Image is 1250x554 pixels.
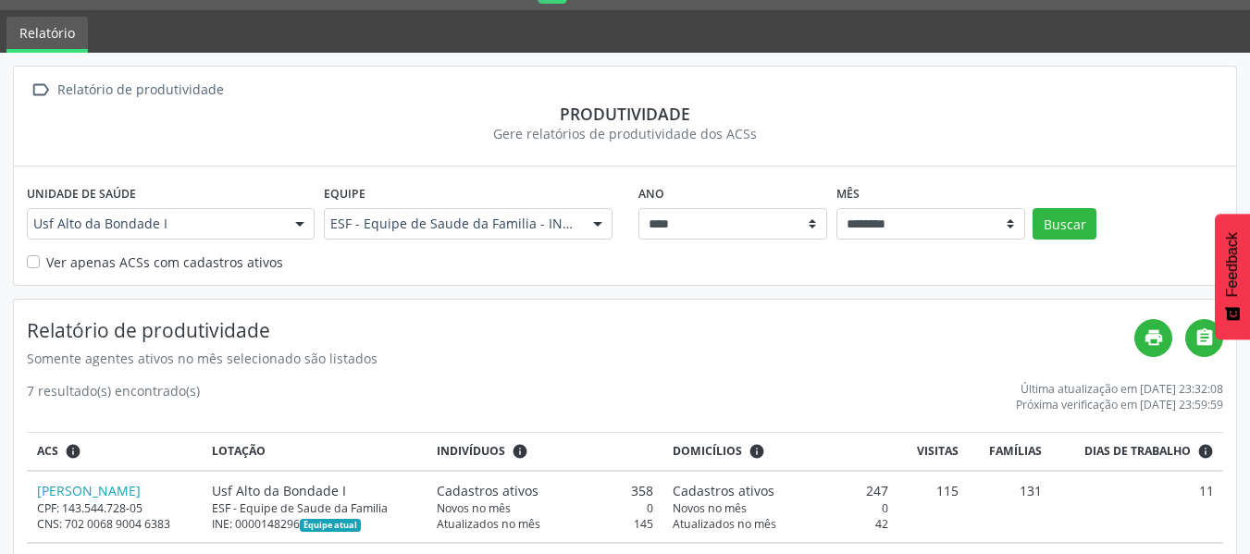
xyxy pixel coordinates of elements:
[673,500,747,516] span: Novos no mês
[1197,443,1214,460] i: Dias em que o(a) ACS fez pelo menos uma visita, ou ficha de cadastro individual ou cadastro domic...
[1224,232,1241,297] span: Feedback
[437,516,540,532] span: Atualizados no mês
[673,481,774,500] span: Cadastros ativos
[27,124,1223,143] div: Gere relatórios de produtividade dos ACSs
[898,471,969,543] td: 115
[512,443,528,460] i: <div class="text-left"> <div> <strong>Cadastros ativos:</strong> Cadastros que estão vinculados a...
[673,516,776,532] span: Atualizados no mês
[1052,471,1223,543] td: 11
[437,516,652,532] div: 145
[6,17,88,53] a: Relatório
[300,519,360,532] span: Esta é a equipe atual deste Agente
[203,433,427,471] th: Lotação
[37,516,193,532] div: CNS: 702 0068 9004 6383
[27,179,136,208] label: Unidade de saúde
[437,443,505,460] span: Indivíduos
[749,443,765,460] i: <div class="text-left"> <div> <strong>Cadastros ativos:</strong> Cadastros que estão vinculados a...
[46,252,283,272] label: Ver apenas ACSs com cadastros ativos
[437,500,511,516] span: Novos no mês
[969,433,1052,471] th: Famílias
[673,443,742,460] span: Domicílios
[54,77,227,104] div: Relatório de produtividade
[437,500,652,516] div: 0
[1144,327,1164,348] i: print
[1016,397,1223,412] div: Próxima verificação em [DATE] 23:59:59
[37,482,141,499] a: [PERSON_NAME]
[1194,327,1215,348] i: 
[65,443,81,460] i: ACSs que estiveram vinculados a uma UBS neste período, mesmo sem produtividade.
[212,516,417,532] div: INE: 0000148296
[37,500,193,516] div: CPF: 143.544.728-05
[27,77,227,104] a:  Relatório de produtividade
[324,179,365,208] label: Equipe
[1134,319,1172,357] a: print
[1033,208,1096,240] button: Buscar
[1215,214,1250,339] button: Feedback - Mostrar pesquisa
[33,215,277,233] span: Usf Alto da Bondade I
[437,481,538,500] span: Cadastros ativos
[969,471,1052,543] td: 131
[27,104,1223,124] div: Produtividade
[27,381,200,412] div: 7 resultado(s) encontrado(s)
[638,179,664,208] label: Ano
[898,433,969,471] th: Visitas
[1016,381,1223,397] div: Última atualização em [DATE] 23:32:08
[437,481,652,500] div: 358
[212,500,417,516] div: ESF - Equipe de Saude da Familia
[37,443,58,460] span: ACS
[836,179,860,208] label: Mês
[27,319,1134,342] h4: Relatório de produtividade
[673,481,888,500] div: 247
[1185,319,1223,357] a: 
[27,349,1134,368] div: Somente agentes ativos no mês selecionado são listados
[673,516,888,532] div: 42
[212,481,417,500] div: Usf Alto da Bondade I
[330,215,574,233] span: ESF - Equipe de Saude da Familia - INE: 0000148296
[27,77,54,104] i: 
[1084,443,1191,460] span: Dias de trabalho
[673,500,888,516] div: 0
